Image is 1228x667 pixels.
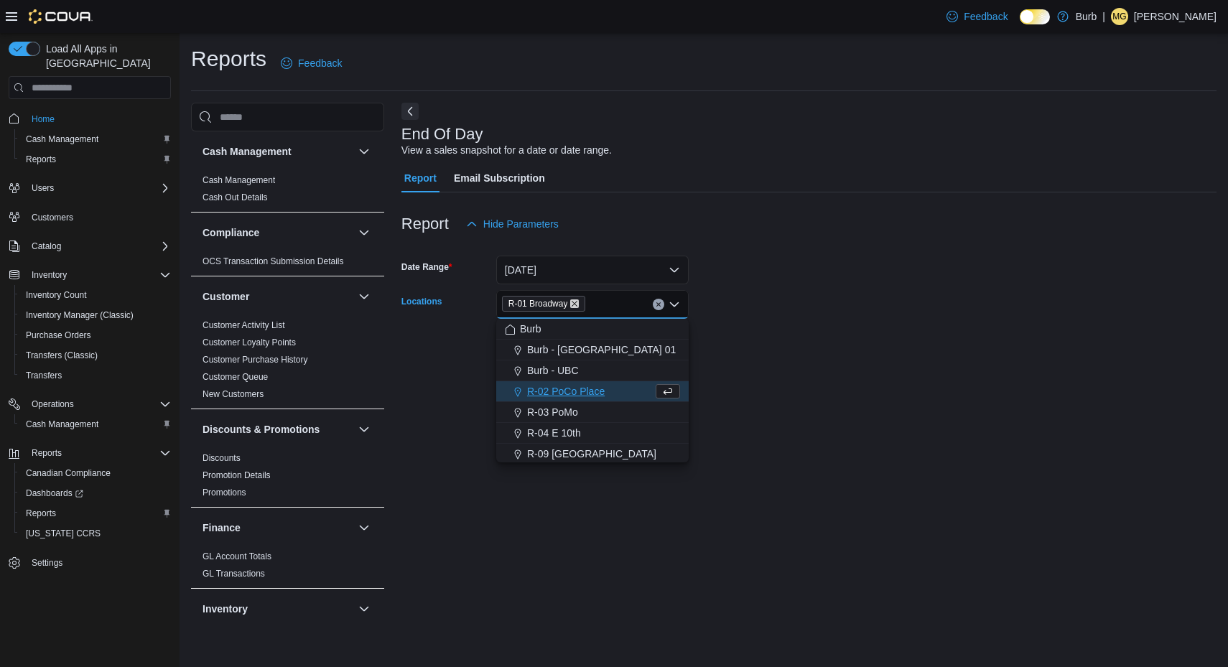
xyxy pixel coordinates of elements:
button: Reports [14,149,177,169]
span: R-03 PoMo [527,405,578,419]
span: Promotion Details [203,470,271,481]
span: Load All Apps in [GEOGRAPHIC_DATA] [40,42,171,70]
span: Cash Management [26,419,98,430]
a: Promotion Details [203,470,271,480]
a: Customer Loyalty Points [203,337,296,348]
span: Canadian Compliance [20,465,171,482]
button: Finance [203,521,353,535]
span: [US_STATE] CCRS [26,528,101,539]
span: Report [404,164,437,192]
span: Home [32,113,55,125]
div: Finance [191,548,384,588]
span: Purchase Orders [20,327,171,344]
div: Compliance [191,253,384,276]
span: Email Subscription [454,164,545,192]
button: Reports [14,503,177,523]
input: Dark Mode [1020,9,1050,24]
button: Reports [3,443,177,463]
button: Customer [203,289,353,304]
a: Feedback [941,2,1013,31]
h3: Inventory [203,602,248,616]
span: R-02 PoCo Place [527,384,605,398]
button: Remove R-01 Broadway from selection in this group [570,299,579,308]
a: GL Transactions [203,569,265,579]
button: Users [26,179,60,197]
span: Customer Activity List [203,319,285,331]
button: Finance [355,519,373,536]
span: Cash Management [20,416,171,433]
a: Inventory Count [20,286,93,304]
a: Home [26,111,60,128]
a: Transfers (Classic) [20,347,103,364]
div: Customer [191,317,384,409]
div: Matheson George [1111,8,1128,25]
button: Users [3,178,177,198]
span: Catalog [26,238,171,255]
button: Clear input [653,299,664,310]
span: R-01 Broadway [508,297,568,311]
a: Dashboards [20,485,89,502]
button: Catalog [3,236,177,256]
a: Discounts [203,453,241,463]
p: | [1102,8,1105,25]
span: Dashboards [26,488,83,499]
span: Customer Queue [203,371,268,383]
button: R-04 E 10th [496,423,689,444]
button: [DATE] [496,256,689,284]
button: Burb - [GEOGRAPHIC_DATA] 01 [496,340,689,360]
a: Cash Management [20,416,104,433]
button: Next [401,103,419,120]
span: Operations [32,398,74,410]
a: Reports [20,151,62,168]
span: Burb - UBC [527,363,579,378]
span: Customers [32,212,73,223]
a: Customer Purchase History [203,355,308,365]
span: Customer Loyalty Points [203,337,296,348]
span: Feedback [298,56,342,70]
a: Settings [26,554,68,572]
span: Cash Management [203,174,275,186]
button: Inventory Count [14,285,177,305]
button: R-09 [GEOGRAPHIC_DATA] [496,444,689,465]
span: Customers [26,208,171,226]
span: Inventory [26,266,171,284]
h1: Reports [191,45,266,73]
span: Inventory Count [26,289,87,301]
span: GL Transactions [203,568,265,579]
button: Cash Management [14,414,177,434]
span: Home [26,109,171,127]
span: Inventory Manager (Classic) [20,307,171,324]
a: Inventory Manager (Classic) [20,307,139,324]
button: Inventory [3,265,177,285]
span: Cash Management [26,134,98,145]
span: Hide Parameters [483,217,559,231]
span: Reports [20,505,171,522]
span: Transfers (Classic) [20,347,171,364]
p: [PERSON_NAME] [1134,8,1217,25]
span: Catalog [32,241,61,252]
button: Home [3,108,177,129]
nav: Complex example [9,102,171,610]
a: Cash Out Details [203,192,268,202]
span: Reports [26,508,56,519]
span: OCS Transaction Submission Details [203,256,344,267]
a: Customer Queue [203,372,268,382]
span: Users [26,179,171,197]
button: Canadian Compliance [14,463,177,483]
span: Feedback [964,9,1008,24]
span: Transfers [26,370,62,381]
button: Inventory [26,266,73,284]
span: Dashboards [20,485,171,502]
span: Burb [520,322,541,336]
a: Dashboards [14,483,177,503]
span: Discounts [203,452,241,464]
span: Purchase Orders [26,330,91,341]
span: Canadian Compliance [26,467,111,479]
span: Cash Out Details [203,192,268,203]
button: Compliance [355,224,373,241]
span: Inventory Manager (Classic) [26,309,134,321]
button: Transfers (Classic) [14,345,177,365]
span: Settings [32,557,62,569]
button: Transfers [14,365,177,386]
a: Reports [20,505,62,522]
